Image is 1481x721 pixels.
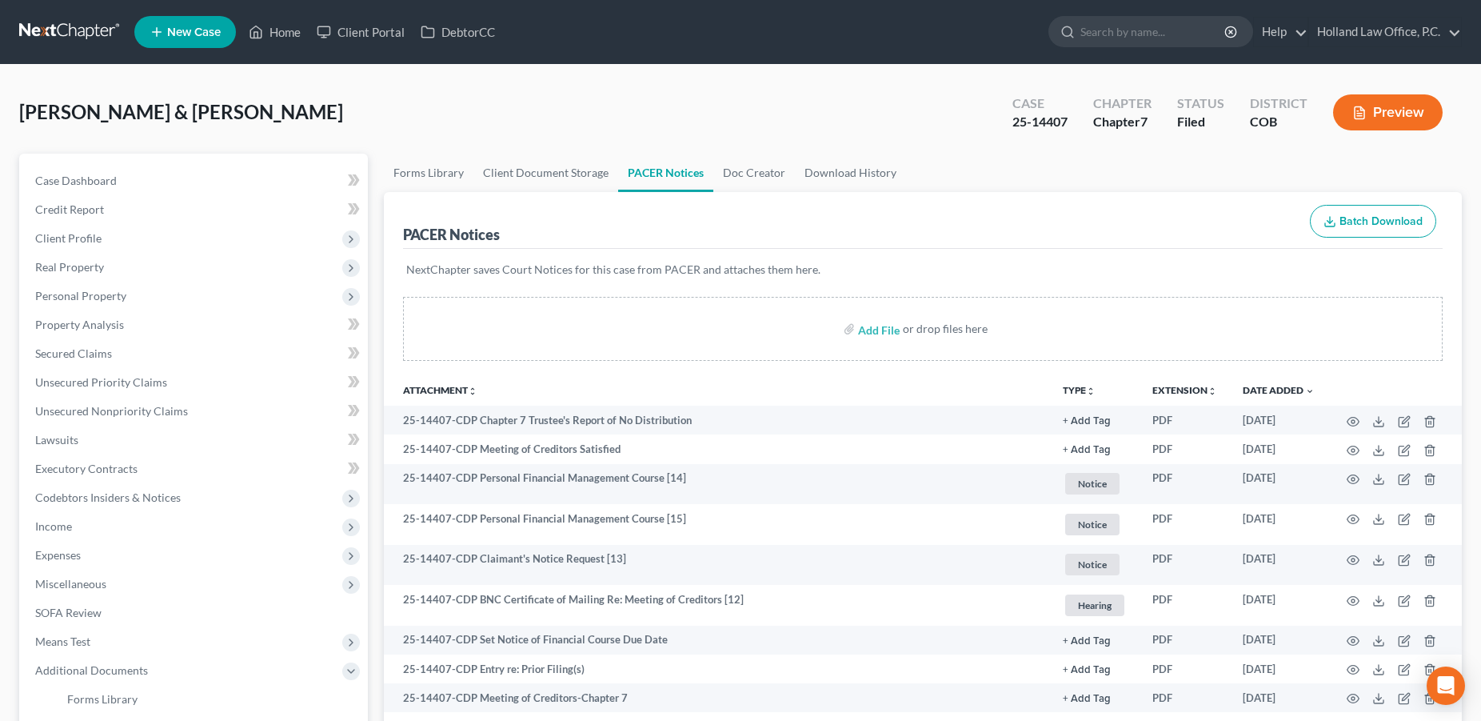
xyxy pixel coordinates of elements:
[1230,464,1327,505] td: [DATE]
[1140,626,1230,655] td: PDF
[1140,585,1230,626] td: PDF
[35,202,104,216] span: Credit Report
[1063,445,1111,455] button: + Add Tag
[384,464,1050,505] td: 25-14407-CDP Personal Financial Management Course [14]
[384,154,473,192] a: Forms Library
[35,174,117,187] span: Case Dashboard
[384,683,1050,712] td: 25-14407-CDP Meeting of Creditors-Chapter 7
[241,18,309,46] a: Home
[1250,94,1307,113] div: District
[35,606,102,619] span: SOFA Review
[384,545,1050,586] td: 25-14407-CDP Claimant's Notice Request [13]
[35,375,167,389] span: Unsecured Priority Claims
[903,321,988,337] div: or drop files here
[309,18,413,46] a: Client Portal
[1243,384,1315,396] a: Date Added expand_more
[1065,595,1124,616] span: Hearing
[35,433,78,447] span: Lawsuits
[1140,114,1148,129] span: 7
[1140,504,1230,545] td: PDF
[406,262,1439,278] p: NextChapter saves Court Notices for this case from PACER and attaches them here.
[403,384,477,396] a: Attachmentunfold_more
[1063,386,1096,396] button: TYPEunfold_more
[1063,413,1127,428] a: + Add Tag
[22,195,368,224] a: Credit Report
[1063,471,1127,497] a: Notice
[1230,683,1327,712] td: [DATE]
[35,260,104,274] span: Real Property
[1309,18,1461,46] a: Holland Law Office, P.C.
[35,404,188,418] span: Unsecured Nonpriority Claims
[35,491,181,504] span: Codebtors Insiders & Notices
[1250,113,1307,131] div: COB
[1177,113,1224,131] div: Filed
[35,231,102,245] span: Client Profile
[1093,113,1152,131] div: Chapter
[1086,387,1096,396] i: unfold_more
[22,368,368,397] a: Unsecured Priority Claims
[35,635,90,648] span: Means Test
[384,435,1050,463] td: 25-14407-CDP Meeting of Creditors Satisfied
[1140,683,1230,712] td: PDF
[1254,18,1307,46] a: Help
[1063,551,1127,578] a: Notice
[384,406,1050,435] td: 25-14407-CDP Chapter 7 Trustee's Report of No Distribution
[1065,514,1120,535] span: Notice
[384,585,1050,626] td: 25-14407-CDP BNC Certificate of Mailing Re: Meeting of Creditors [12]
[1063,665,1111,675] button: + Add Tag
[1063,632,1127,647] a: + Add Tag
[54,685,368,714] a: Forms Library
[1230,585,1327,626] td: [DATE]
[1208,387,1217,396] i: unfold_more
[618,154,713,192] a: PACER Notices
[22,599,368,627] a: SOFA Review
[1012,94,1068,113] div: Case
[35,663,148,677] span: Additional Documents
[22,339,368,368] a: Secured Claims
[1063,636,1111,647] button: + Add Tag
[1310,205,1436,238] button: Batch Download
[22,426,368,455] a: Lawsuits
[403,225,500,244] div: PACER Notices
[22,166,368,195] a: Case Dashboard
[384,655,1050,683] td: 25-14407-CDP Entry re: Prior Filing(s)
[1177,94,1224,113] div: Status
[1427,667,1465,705] div: Open Intercom Messenger
[35,318,124,331] span: Property Analysis
[35,519,72,533] span: Income
[1230,406,1327,435] td: [DATE]
[1305,387,1315,396] i: expand_more
[35,548,81,562] span: Expenses
[35,577,106,591] span: Miscellaneous
[1140,545,1230,586] td: PDF
[1063,691,1127,706] a: + Add Tag
[713,154,795,192] a: Doc Creator
[1063,511,1127,538] a: Notice
[22,310,368,339] a: Property Analysis
[1140,655,1230,683] td: PDF
[1063,592,1127,619] a: Hearing
[35,346,112,360] span: Secured Claims
[22,455,368,483] a: Executory Contracts
[22,397,368,426] a: Unsecured Nonpriority Claims
[795,154,906,192] a: Download History
[1063,694,1111,704] button: + Add Tag
[1065,554,1120,575] span: Notice
[473,154,618,192] a: Client Document Storage
[1080,17,1227,46] input: Search by name...
[1140,435,1230,463] td: PDF
[1230,504,1327,545] td: [DATE]
[1230,626,1327,655] td: [DATE]
[1065,473,1120,495] span: Notice
[468,387,477,396] i: unfold_more
[19,100,343,123] span: [PERSON_NAME] & [PERSON_NAME]
[1230,545,1327,586] td: [DATE]
[1063,416,1111,427] button: + Add Tag
[1012,113,1068,131] div: 25-14407
[167,26,221,38] span: New Case
[1093,94,1152,113] div: Chapter
[67,692,138,706] span: Forms Library
[35,462,138,475] span: Executory Contracts
[1339,214,1423,228] span: Batch Download
[1063,442,1127,457] a: + Add Tag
